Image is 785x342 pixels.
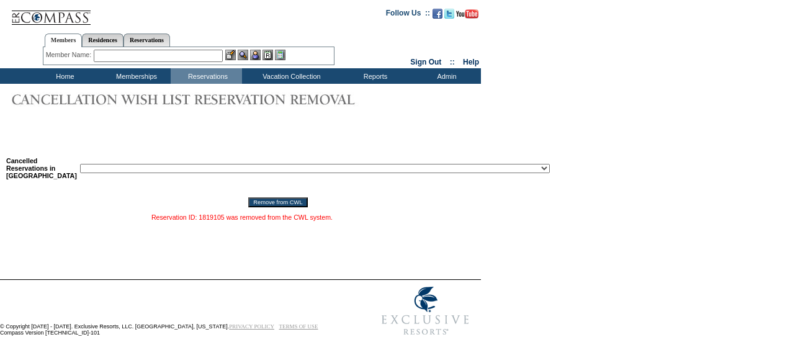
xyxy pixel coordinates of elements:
[463,58,479,66] a: Help
[433,12,442,20] a: Become our fan on Facebook
[45,34,83,47] a: Members
[338,68,410,84] td: Reports
[262,50,273,60] img: Reservations
[6,157,77,179] b: Cancelled Reservations in [GEOGRAPHIC_DATA]
[279,323,318,330] a: TERMS OF USE
[229,323,274,330] a: PRIVACY POLICY
[450,58,455,66] span: ::
[444,9,454,19] img: Follow us on Twitter
[99,68,171,84] td: Memberships
[386,7,430,22] td: Follow Us ::
[238,50,248,60] img: View
[242,68,338,84] td: Vacation Collection
[28,68,99,84] td: Home
[151,214,333,221] span: Reservation ID: 1819105 was removed from the CWL system.
[6,87,379,112] img: Cancellation Wish List Reservation Removal
[82,34,123,47] a: Residences
[456,12,478,20] a: Subscribe to our YouTube Channel
[225,50,236,60] img: b_edit.gif
[410,58,441,66] a: Sign Out
[123,34,170,47] a: Reservations
[433,9,442,19] img: Become our fan on Facebook
[275,50,285,60] img: b_calculator.gif
[456,9,478,19] img: Subscribe to our YouTube Channel
[46,50,94,60] div: Member Name:
[250,50,261,60] img: Impersonate
[410,68,481,84] td: Admin
[248,197,307,207] input: Remove from CWL
[444,12,454,20] a: Follow us on Twitter
[370,280,481,342] img: Exclusive Resorts
[171,68,242,84] td: Reservations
